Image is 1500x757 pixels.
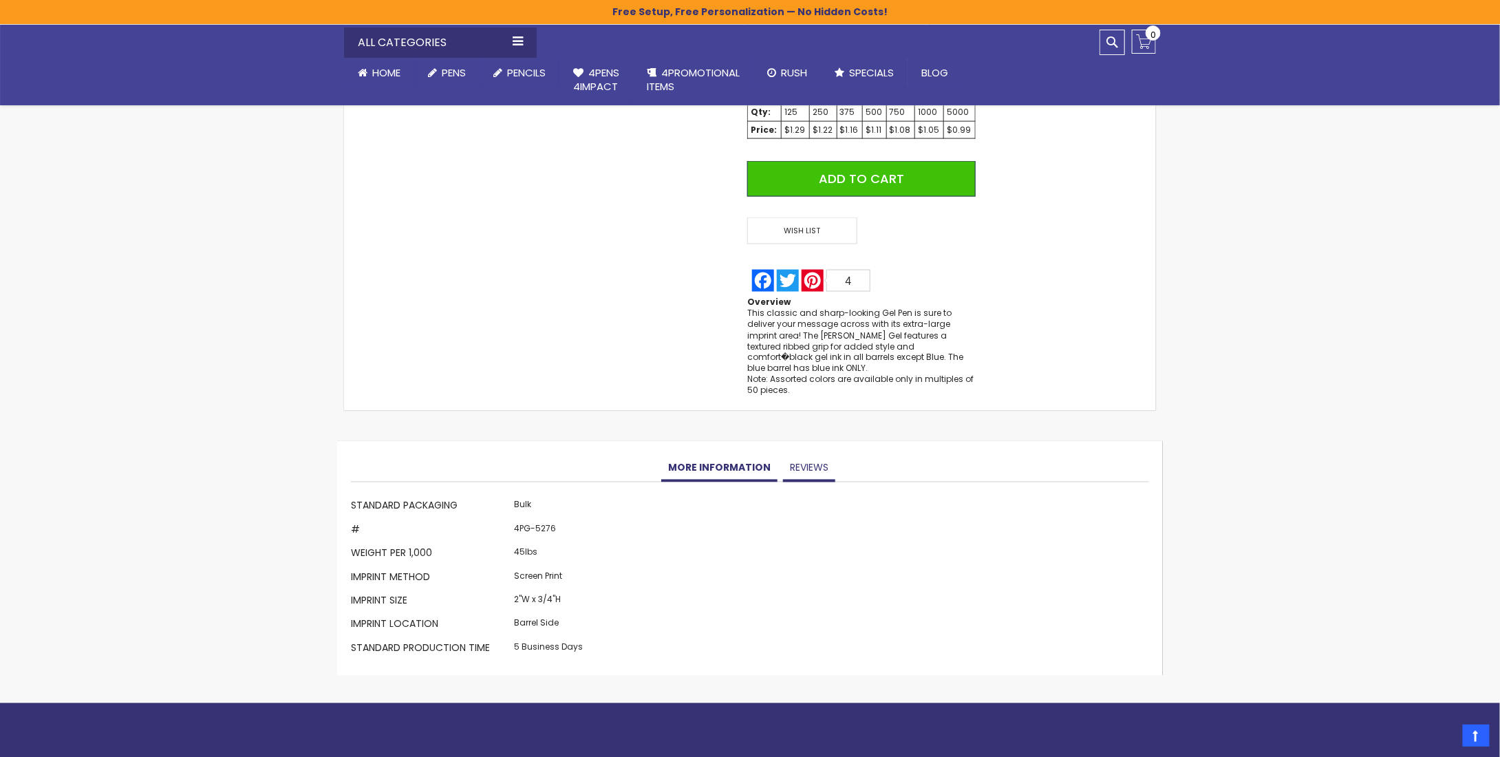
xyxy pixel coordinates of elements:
span: 4PROMOTIONAL ITEMS [647,65,740,94]
div: $1.22 [813,125,834,136]
span: 4Pens 4impact [573,65,619,94]
a: Facebook [751,270,775,292]
span: Rush [781,65,807,80]
div: 125 [784,107,806,118]
span: 0 [1150,28,1156,41]
div: $0.99 [947,125,972,136]
th: Standard Production Time [351,638,511,661]
div: $1.08 [890,125,912,136]
strong: Qty: [751,106,771,118]
th: # [351,520,511,543]
a: Rush [753,58,821,88]
div: $1.11 [866,125,883,136]
a: Pencils [480,58,559,88]
button: Add to Cart [747,161,976,197]
a: Specials [821,58,908,88]
span: Pens [442,65,466,80]
a: Pinterest4 [800,270,872,292]
a: Home [344,58,414,88]
td: 4PG-5276 [511,520,586,543]
div: 500 [866,107,883,118]
a: 4PROMOTIONALITEMS [633,58,753,103]
a: Pens [414,58,480,88]
strong: Overview [747,296,791,308]
span: Specials [849,65,894,80]
td: 5 Business Days [511,638,586,661]
a: Blog [908,58,962,88]
td: 2"W x 3/4"H [511,590,586,614]
span: Wish List [747,217,857,244]
a: Twitter [775,270,800,292]
a: 4Pens4impact [559,58,633,103]
div: This classic and sharp-looking Gel Pen is sure to deliver your message across with its extra-larg... [747,308,976,397]
td: Bulk [511,496,586,520]
span: 4 [846,275,852,287]
div: 250 [813,107,834,118]
th: Imprint Method [351,567,511,590]
div: $1.29 [784,125,806,136]
span: Home [372,65,400,80]
div: 750 [890,107,912,118]
div: $1.16 [840,125,860,136]
td: Barrel Side [511,615,586,638]
div: 5000 [947,107,972,118]
th: Imprint Location [351,615,511,638]
a: More Information [661,455,778,482]
div: $1.05 [918,125,941,136]
div: 375 [840,107,860,118]
div: 1000 [918,107,941,118]
a: Reviews [783,455,835,482]
a: 0 [1132,30,1156,54]
th: Standard Packaging [351,496,511,520]
span: Note: Assorted colors are available only in multiples of 50 pieces. [747,374,974,396]
td: Screen Print [511,567,586,590]
span: Blog [921,65,948,80]
span: Add to Cart [819,170,904,187]
th: Imprint Size [351,590,511,614]
th: Weight per 1,000 [351,544,511,567]
a: Wish List [747,217,861,244]
td: 45lbs [511,544,586,567]
span: Pencils [507,65,546,80]
strong: Price: [751,124,777,136]
div: All Categories [344,28,537,58]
